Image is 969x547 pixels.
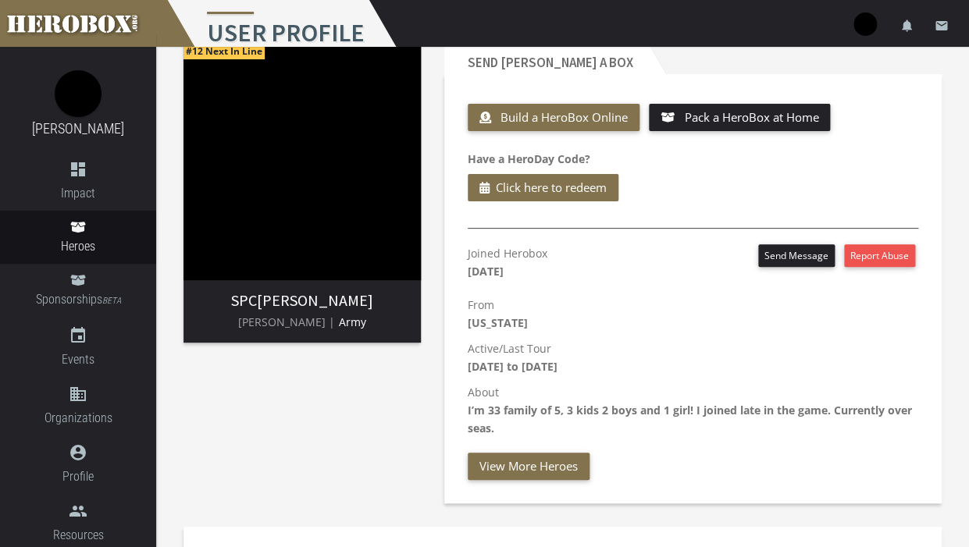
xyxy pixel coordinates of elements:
[684,109,818,125] span: Pack a HeroBox at Home
[55,70,102,117] img: image
[468,315,528,330] b: [US_STATE]
[468,296,918,332] p: From
[496,178,607,197] span: Click here to redeem
[935,19,949,33] i: email
[853,12,877,36] img: user-image
[444,43,942,503] section: Send Shawn a Box
[183,43,265,59] span: #12 Next In Line
[196,292,408,309] h3: [PERSON_NAME]
[468,403,912,435] b: I’m 33 family of 5, 3 kids 2 boys and 1 girl! I joined late in the game. Currently over seas.
[900,19,914,33] i: notifications
[468,244,547,280] p: Joined Herobox
[238,314,335,329] span: [PERSON_NAME] |
[468,383,918,437] p: About
[468,104,639,131] button: Build a HeroBox Online
[338,314,365,329] span: Army
[468,359,558,374] b: [DATE] to [DATE]
[501,109,628,125] span: Build a HeroBox Online
[844,244,915,267] button: Report Abuse
[468,264,504,279] b: [DATE]
[468,151,590,166] b: Have a HeroDay Code?
[183,43,421,280] img: image
[32,120,124,137] a: [PERSON_NAME]
[231,290,257,310] span: SPC
[468,453,590,480] button: View More Heroes
[468,339,918,375] p: Active/Last Tour
[649,104,831,131] button: Pack a HeroBox at Home
[468,174,618,201] button: Click here to redeem
[758,244,835,267] button: Send Message
[102,296,121,306] small: BETA
[444,43,647,74] h2: Send [PERSON_NAME] a Box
